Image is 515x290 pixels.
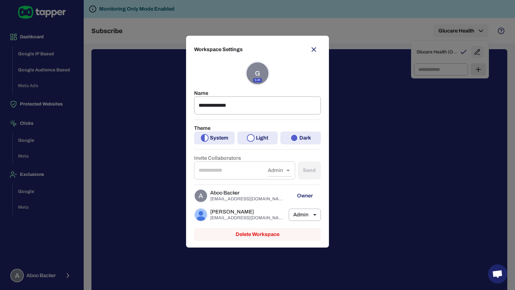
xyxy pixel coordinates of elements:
[210,215,286,221] p: [EMAIL_ADDRESS][DOMAIN_NAME]
[210,190,286,196] span: Aboo Backer
[280,131,321,144] button: Dark
[246,62,269,85] div: G
[237,131,278,144] button: Light
[194,125,321,131] p: Theme
[289,206,321,224] div: Admin
[253,78,262,82] p: Edit
[194,131,235,144] button: System
[488,264,507,284] div: Open chat
[194,189,208,203] div: A
[210,209,286,215] span: [PERSON_NAME]
[194,228,321,241] button: Delete Workspace
[194,90,321,96] p: Name
[194,42,321,57] h2: Workspace Settings
[195,209,207,221] img: Asad Ali
[289,187,321,204] p: Owner
[210,196,286,202] p: [EMAIL_ADDRESS][DOMAIN_NAME]
[246,62,269,85] button: GEdit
